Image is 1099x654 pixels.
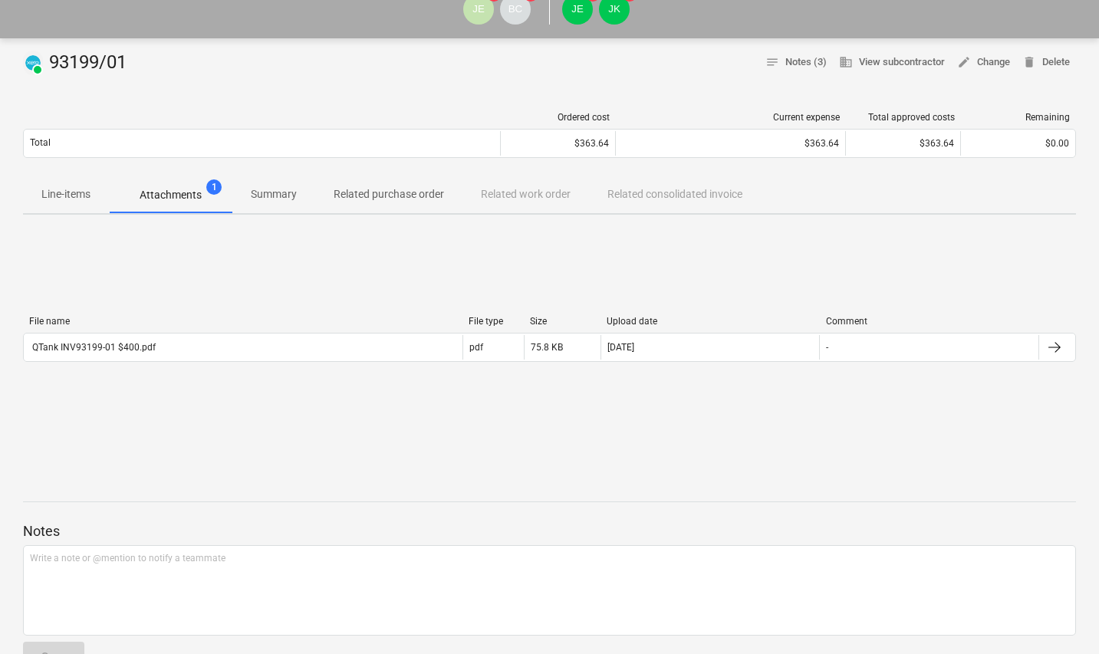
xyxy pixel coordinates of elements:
div: [DATE] [607,342,634,353]
p: Line-items [41,186,90,202]
div: 75.8 KB [531,342,563,353]
div: QTank INV93199-01 $400.pdf [30,342,156,353]
div: Ordered cost [507,112,610,123]
div: - [826,342,828,353]
button: Change [951,51,1016,74]
span: notes [765,55,779,69]
p: Notes [23,522,1076,541]
p: Related purchase order [334,186,444,202]
span: edit [957,55,971,69]
span: Delete [1022,54,1070,71]
div: 93199/01 [23,51,133,75]
span: JE [472,3,485,15]
button: Notes (3) [759,51,833,74]
button: View subcontractor [833,51,951,74]
div: $0.00 [967,138,1069,149]
span: BC [508,3,523,15]
div: pdf [469,342,483,353]
button: Delete [1016,51,1076,74]
img: xero.svg [25,55,41,71]
div: Comment [826,316,1033,327]
div: $363.64 [622,138,839,149]
p: Total [30,136,51,150]
iframe: Chat Widget [1022,580,1099,654]
div: Invoice has been synced with Xero and its status is currently PAID [23,51,43,75]
span: View subcontractor [839,54,945,71]
span: delete [1022,55,1036,69]
div: Total approved costs [852,112,955,123]
div: $363.64 [852,138,954,149]
div: File type [469,316,518,327]
p: Attachments [140,187,202,203]
div: $363.64 [507,138,609,149]
span: business [839,55,853,69]
div: Upload date [607,316,814,327]
span: JE [571,3,584,15]
div: File name [29,316,456,327]
div: Current expense [622,112,840,123]
p: Summary [251,186,297,202]
div: Size [530,316,594,327]
span: JK [608,3,620,15]
span: Notes (3) [765,54,827,71]
div: Remaining [967,112,1070,123]
span: Change [957,54,1010,71]
span: 1 [206,179,222,195]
